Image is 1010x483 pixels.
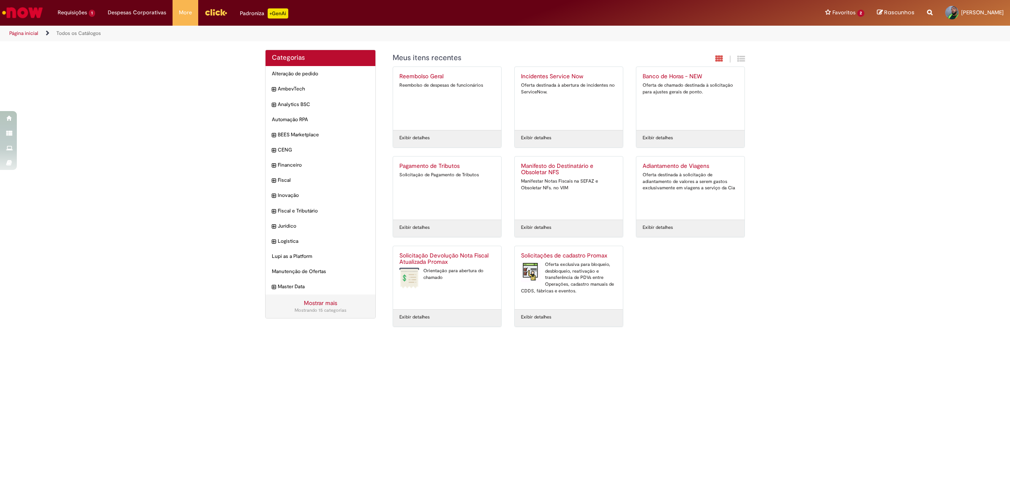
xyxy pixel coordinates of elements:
[729,54,731,64] span: |
[884,8,914,16] span: Rascunhos
[272,253,369,260] span: Lupi as a Platform
[304,299,337,307] a: Mostrar mais
[521,178,617,191] div: Manifestar Notas Fiscais na SEFAZ e Obsoletar NFs. no VIM
[266,66,375,295] ul: Categorias
[278,207,369,215] span: Fiscal e Tributário
[272,223,276,231] i: expandir categoria Jurídico
[399,268,419,289] img: Solicitação Devolução Nota Fiscal Atualizada Promax
[521,261,541,282] img: Solicitações de cadastro Promax
[266,279,375,295] div: expandir categoria Master Data Master Data
[272,207,276,216] i: expandir categoria Fiscal e Tributário
[266,157,375,173] div: expandir categoria Financeiro Financeiro
[266,142,375,158] div: expandir categoria CENG CENG
[521,261,617,295] div: Oferta exclusiva para bloqueio, desbloqueio, reativação e transferência de PDVs entre Operações, ...
[266,264,375,279] div: Manutenção de Ofertas
[399,135,430,141] a: Exibir detalhes
[9,30,38,37] a: Página inicial
[278,101,369,108] span: Analytics BSC
[961,9,1004,16] span: [PERSON_NAME]
[272,268,369,275] span: Manutenção de Ofertas
[521,82,617,95] div: Oferta destinada à abertura de incidentes no ServiceNow.
[58,8,87,17] span: Requisições
[521,314,551,321] a: Exibir detalhes
[272,70,369,77] span: Alteração de pedido
[877,9,914,17] a: Rascunhos
[393,157,501,220] a: Pagamento de Tributos Solicitação de Pagamento de Tributos
[89,10,95,17] span: 1
[278,146,369,154] span: CENG
[715,55,723,63] i: Exibição em cartão
[643,82,738,95] div: Oferta de chamado destinada à solicitação para ajustes gerais de ponto.
[643,135,673,141] a: Exibir detalhes
[6,26,667,41] ul: Trilhas de página
[266,249,375,264] div: Lupi as a Platform
[266,188,375,203] div: expandir categoria Inovação Inovação
[266,172,375,188] div: expandir categoria Fiscal Fiscal
[521,163,617,176] h2: Manifesto do Destinatário e Obsoletar NFS
[108,8,166,17] span: Despesas Corporativas
[278,131,369,138] span: BEES Marketplace
[272,177,276,185] i: expandir categoria Fiscal
[636,67,744,130] a: Banco de Horas - NEW Oferta de chamado destinada à solicitação para ajustes gerais de ponto.
[272,101,276,109] i: expandir categoria Analytics BSC
[205,6,227,19] img: click_logo_yellow_360x200.png
[272,54,369,62] h2: Categorias
[636,157,744,220] a: Adiantamento de Viagens Oferta destinada à solicitação de adiantamento de valores a serem gastos ...
[266,234,375,249] div: expandir categoria Logistica Logistica
[278,85,369,93] span: AmbevTech
[272,307,369,314] div: Mostrando 15 categorias
[278,238,369,245] span: Logistica
[266,97,375,112] div: expandir categoria Analytics BSC Analytics BSC
[399,268,495,281] div: Orientação para abertura do chamado
[272,283,276,292] i: expandir categoria Master Data
[399,224,430,231] a: Exibir detalhes
[399,82,495,89] div: Reembolso de despesas de funcionários
[399,163,495,170] h2: Pagamento de Tributos
[832,8,856,17] span: Favoritos
[643,172,738,191] div: Oferta destinada à solicitação de adiantamento de valores a serem gastos exclusivamente em viagen...
[393,67,501,130] a: Reembolso Geral Reembolso de despesas de funcionários
[278,162,369,169] span: Financeiro
[278,192,369,199] span: Inovação
[393,246,501,309] a: Solicitação Devolução Nota Fiscal Atualizada Promax Solicitação Devolução Nota Fiscal Atualizada ...
[643,224,673,231] a: Exibir detalhes
[643,73,738,80] h2: Banco de Horas - NEW
[515,246,623,309] a: Solicitações de cadastro Promax Solicitações de cadastro Promax Oferta exclusiva para bloqueio, d...
[521,73,617,80] h2: Incidentes Service Now
[56,30,101,37] a: Todos os Catálogos
[266,203,375,219] div: expandir categoria Fiscal e Tributário Fiscal e Tributário
[266,81,375,97] div: expandir categoria AmbevTech AmbevTech
[272,146,276,155] i: expandir categoria CENG
[266,218,375,234] div: expandir categoria Jurídico Jurídico
[272,131,276,140] i: expandir categoria BEES Marketplace
[272,192,276,200] i: expandir categoria Inovação
[278,223,369,230] span: Jurídico
[266,66,375,82] div: Alteração de pedido
[266,112,375,127] div: Automação RPA
[272,238,276,246] i: expandir categoria Logistica
[857,10,864,17] span: 2
[643,163,738,170] h2: Adiantamento de Viagens
[266,127,375,143] div: expandir categoria BEES Marketplace BEES Marketplace
[272,85,276,94] i: expandir categoria AmbevTech
[399,252,495,266] h2: Solicitação Devolução Nota Fiscal Atualizada Promax
[515,157,623,220] a: Manifesto do Destinatário e Obsoletar NFS Manifestar Notas Fiscais na SEFAZ e Obsoletar NFs. no VIM
[521,224,551,231] a: Exibir detalhes
[272,116,369,123] span: Automação RPA
[515,67,623,130] a: Incidentes Service Now Oferta destinada à abertura de incidentes no ServiceNow.
[1,4,44,21] img: ServiceNow
[268,8,288,19] p: +GenAi
[278,177,369,184] span: Fiscal
[240,8,288,19] div: Padroniza
[179,8,192,17] span: More
[737,55,745,63] i: Exibição de grade
[399,172,495,178] div: Solicitação de Pagamento de Tributos
[272,162,276,170] i: expandir categoria Financeiro
[278,283,369,290] span: Master Data
[521,135,551,141] a: Exibir detalhes
[399,73,495,80] h2: Reembolso Geral
[521,252,617,259] h2: Solicitações de cadastro Promax
[399,314,430,321] a: Exibir detalhes
[393,54,654,62] h1: {"description":"","title":"Meus itens recentes"} Categoria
